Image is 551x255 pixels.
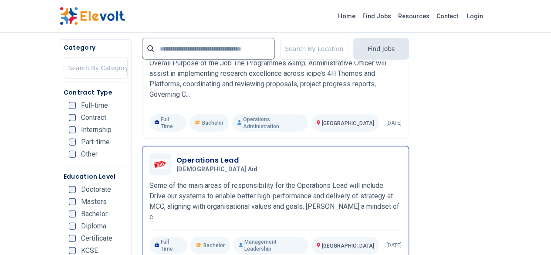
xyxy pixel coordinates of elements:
[69,198,76,205] input: Masters
[353,38,409,60] button: Find Jobs
[322,243,374,249] span: [GEOGRAPHIC_DATA]
[64,88,128,97] h5: Contract Type
[81,211,108,218] span: Bachelor
[81,126,112,133] span: Internship
[60,7,125,25] img: Elevolt
[149,153,402,254] a: Christian AidOperations Lead[DEMOGRAPHIC_DATA] AidSome of the main areas of responsibility for th...
[149,58,402,100] p: Overall Purpose of the Job The Programmes &amp; Administrative Officer will assist in implementin...
[176,166,258,173] span: [DEMOGRAPHIC_DATA] Aid
[149,114,186,132] p: Full Time
[81,198,107,205] span: Masters
[81,114,106,121] span: Contract
[149,180,402,222] p: Some of the main areas of responsibility for the Operations Lead will include: Drive our systems ...
[69,235,76,242] input: Certificate
[69,211,76,218] input: Bachelor
[202,119,223,126] span: Bachelor
[69,247,76,254] input: KCSE
[507,213,551,255] iframe: Chat Widget
[176,155,261,166] h3: Operations Lead
[322,120,374,126] span: [GEOGRAPHIC_DATA]
[81,151,98,158] span: Other
[64,43,128,52] h5: Category
[81,223,106,230] span: Diploma
[81,235,112,242] span: Certificate
[69,126,76,133] input: Internship
[433,9,462,23] a: Contact
[69,223,76,230] input: Diploma
[462,7,488,25] a: Login
[69,139,76,146] input: Part-time
[81,102,108,109] span: Full-time
[386,242,402,249] p: [DATE]
[64,172,128,181] h5: Education Level
[203,242,225,249] span: Bachelor
[149,31,402,132] a: ICIPEProgramme And Administrative OfficerICIPEOverall Purpose of the Job The Programmes &amp; Adm...
[232,114,308,132] p: Operations Administration
[386,119,402,126] p: [DATE]
[81,139,110,146] span: Part-time
[81,247,98,254] span: KCSE
[69,186,76,193] input: Doctorate
[359,9,395,23] a: Find Jobs
[335,9,359,23] a: Home
[149,237,187,254] p: Full Time
[69,102,76,109] input: Full-time
[395,9,433,23] a: Resources
[233,237,308,254] p: Management Leadership
[152,160,169,169] img: Christian Aid
[69,114,76,121] input: Contract
[81,186,111,193] span: Doctorate
[69,151,76,158] input: Other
